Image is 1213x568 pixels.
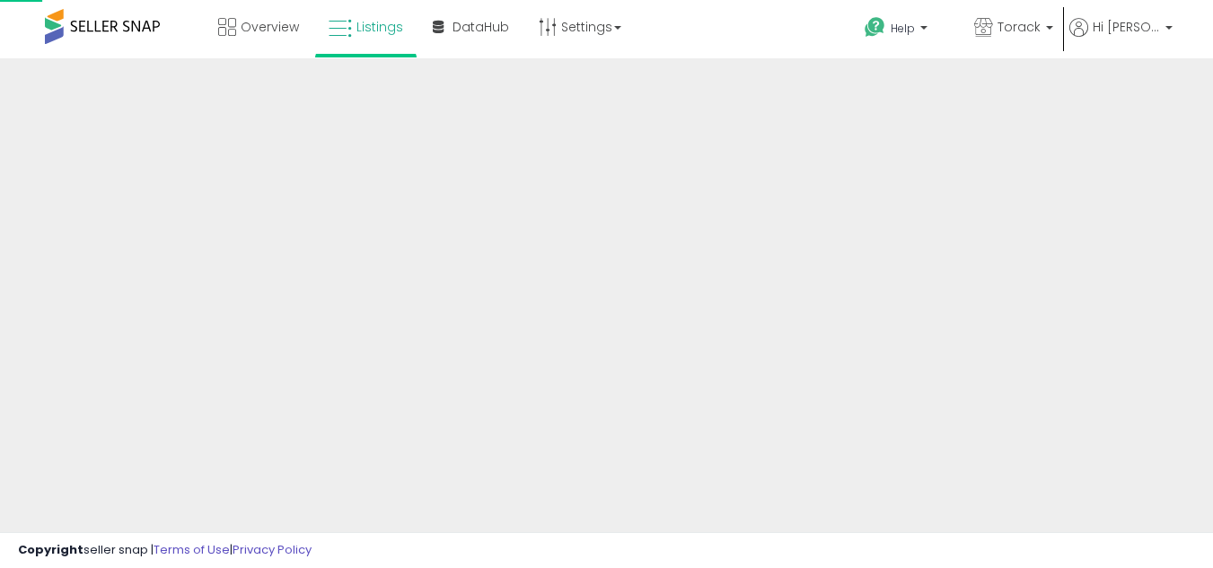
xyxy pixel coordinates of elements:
i: Get Help [864,16,886,39]
a: Hi [PERSON_NAME] [1069,18,1173,58]
span: Help [891,21,915,36]
a: Privacy Policy [233,541,312,558]
span: DataHub [453,18,509,36]
span: Torack [998,18,1041,36]
div: seller snap | | [18,542,312,559]
a: Help [850,3,958,58]
strong: Copyright [18,541,84,558]
span: Overview [241,18,299,36]
a: Terms of Use [154,541,230,558]
span: Listings [356,18,403,36]
span: Hi [PERSON_NAME] [1093,18,1160,36]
